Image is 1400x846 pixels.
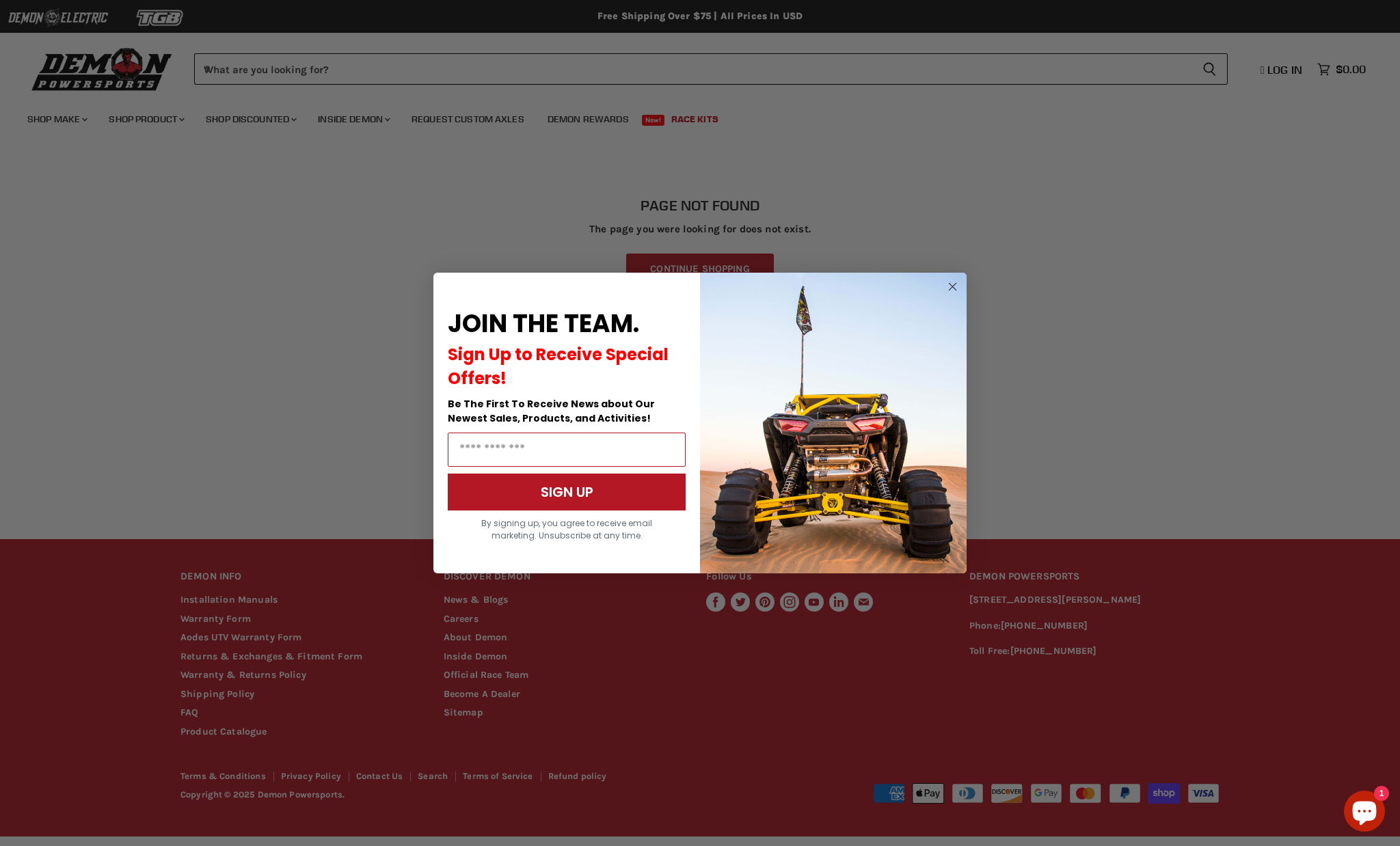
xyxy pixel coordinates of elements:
[944,278,961,295] button: Close dialog
[448,343,669,390] span: Sign Up to Receive Special Offers!
[448,433,686,467] input: Email Address
[448,474,686,510] button: SIGN UP
[448,397,655,425] span: Be The First To Receive News about Our Newest Sales, Products, and Activities!
[448,306,639,341] span: JOIN THE TEAM.
[481,517,652,541] span: By signing up, you agree to receive email marketing. Unsubscribe at any time.
[1340,791,1389,835] inbox-online-store-chat: Shopify online store chat
[700,273,967,573] img: a9095488-b6e7-41ba-879d-588abfab540b.jpeg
